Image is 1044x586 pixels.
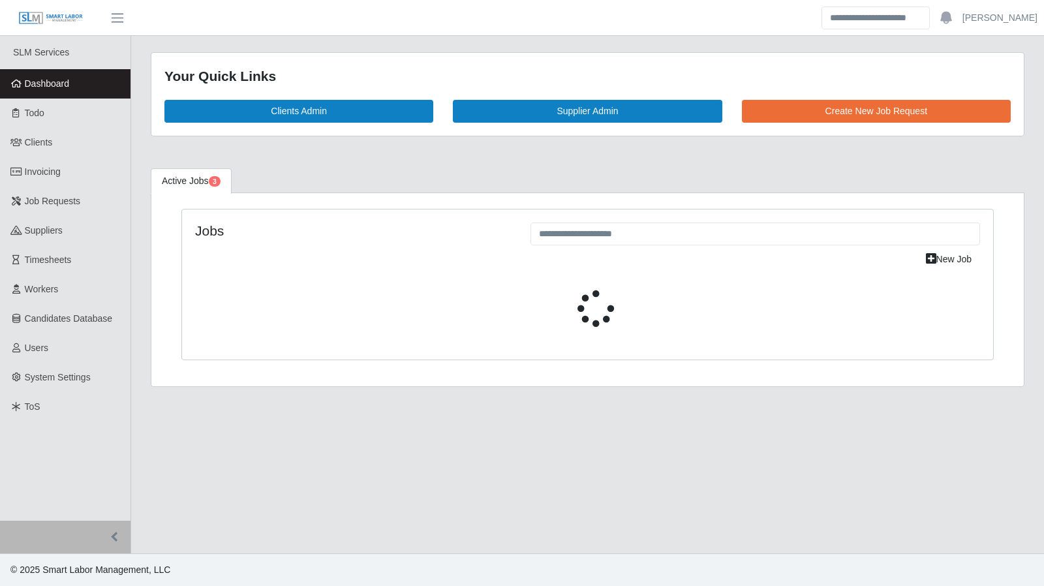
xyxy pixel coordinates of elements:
div: Your Quick Links [164,66,1011,87]
a: Create New Job Request [742,100,1011,123]
span: Workers [25,284,59,294]
span: Suppliers [25,225,63,236]
span: Candidates Database [25,313,113,324]
a: [PERSON_NAME] [962,11,1037,25]
span: Dashboard [25,78,70,89]
span: Users [25,343,49,353]
span: Invoicing [25,166,61,177]
span: Job Requests [25,196,81,206]
h4: Jobs [195,223,511,239]
span: Clients [25,137,53,147]
span: Pending Jobs [209,176,221,187]
a: Supplier Admin [453,100,722,123]
img: SLM Logo [18,11,84,25]
span: ToS [25,401,40,412]
a: Active Jobs [151,168,232,194]
a: New Job [917,248,980,271]
span: System Settings [25,372,91,382]
a: Clients Admin [164,100,433,123]
input: Search [821,7,930,29]
span: SLM Services [13,47,69,57]
span: © 2025 Smart Labor Management, LLC [10,564,170,575]
span: Todo [25,108,44,118]
span: Timesheets [25,254,72,265]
